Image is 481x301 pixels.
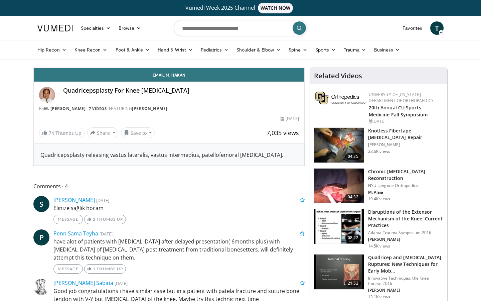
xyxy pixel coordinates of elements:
h3: Disruptions of the Extensor Mechanism of the Knee: Current Practices [368,209,443,229]
button: Save to [121,127,155,138]
small: [DATE] [96,197,109,203]
a: 74 Thumbs Up [39,128,85,138]
img: Avatar [39,87,55,103]
span: 04:25 [345,153,361,160]
p: [PERSON_NAME] [368,237,443,242]
a: Business [370,43,404,57]
div: [DATE] [369,118,442,124]
a: Message [53,264,83,274]
span: 1 [93,266,96,271]
a: [PERSON_NAME] Sabina [53,279,113,287]
span: WATCH NOW [258,3,293,13]
a: Browse [115,21,145,35]
h3: Chronic [MEDICAL_DATA] Reconstruction [368,168,443,182]
h3: Quadricep and [MEDICAL_DATA] Ruptures: New Techniques for Early Mob… [368,254,443,274]
div: By FEATURING [39,106,299,112]
a: 1 Thumbs Up [84,264,126,274]
a: 04:32 Chronic [MEDICAL_DATA] Reconstruction NYU Langone Orthopedics M. Alaia 19.4K views [314,168,443,204]
a: Favorites [398,21,426,35]
p: have alot of patients with [MEDICAL_DATA] after delayed presentation( 6months plus) with [MEDICAL... [53,237,305,262]
a: T [430,21,444,35]
p: [PERSON_NAME] [368,288,443,293]
span: 7,035 views [267,129,299,137]
p: Elinize sağlık hocam [53,204,305,212]
a: Message [53,215,83,224]
a: Trauma [340,43,370,57]
a: 20th Annual CU Sports Medicine Fall Symposium [369,104,428,118]
a: Pediatrics [197,43,232,57]
a: 08:22 Disruptions of the Extensor Mechanism of the Knee: Current Practices Atlanta Trauma Symposi... [314,209,443,249]
h3: Knotless Fibertape [MEDICAL_DATA] Repair [368,127,443,141]
img: c329ce19-05ea-4e12-b583-111b1ee27852.150x105_q85_crop-smart_upscale.jpg [314,209,364,244]
span: 2 [93,217,96,222]
a: Spine [285,43,311,57]
p: M. Alaia [368,190,443,195]
a: 04:25 Knotless Fibertape [MEDICAL_DATA] Repair [PERSON_NAME] 23.6K views [314,127,443,163]
p: Atlanta Trauma Symposium 2016 [368,230,443,235]
a: 2 Thumbs Up [84,215,126,224]
img: E-HI8y-Omg85H4KX4xMDoxOjBzMTt2bJ.150x105_q85_crop-smart_upscale.jpg [314,128,364,163]
img: Avatar [33,279,49,295]
a: Vumedi Week 2025 ChannelWATCH NOW [38,3,443,13]
small: [DATE] [115,280,128,286]
p: Innovative Techniques: the Knee Course 2016 [368,276,443,286]
p: NYU Langone Orthopedics [368,183,443,188]
h4: Quadricepsplasty For Knee [MEDICAL_DATA] [63,87,299,94]
span: 08:22 [345,234,361,241]
a: Specialties [77,21,115,35]
div: [DATE] [281,116,299,122]
small: [DATE] [100,231,113,237]
span: Comments 4 [33,182,305,191]
a: Hip Recon [33,43,70,57]
p: 13.1K views [368,294,390,300]
h4: Related Videos [314,72,362,80]
span: 74 [49,130,54,136]
a: [PERSON_NAME] [132,106,167,111]
a: Shoulder & Elbow [232,43,285,57]
p: [PERSON_NAME] [368,142,443,147]
span: 04:32 [345,194,361,200]
a: M. [PERSON_NAME] [44,106,86,111]
img: VuMedi Logo [37,25,73,31]
img: AlCdVYZxUWkgWPEX4xMDoxOjA4MTsiGN.150x105_q85_crop-smart_upscale.jpg [314,255,364,289]
a: Sports [311,43,340,57]
a: Penn Sama Teyha [53,230,98,237]
p: 19.4K views [368,196,390,202]
span: 21:52 [345,280,361,287]
a: S [33,196,49,212]
img: 355603a8-37da-49b6-856f-e00d7e9307d3.png.150x105_q85_autocrop_double_scale_upscale_version-0.2.png [315,92,365,104]
div: Quadricepsplasty releasing vastus lateralis, vastus intermedius, patellofemoral [MEDICAL_DATA]. [40,151,298,159]
p: 23.6K views [368,149,390,154]
a: 21:52 Quadricep and [MEDICAL_DATA] Ruptures: New Techniques for Early Mob… Innovative Techniques:... [314,254,443,300]
a: 7 Videos [87,106,109,111]
a: Knee Recon [70,43,112,57]
button: Share [87,127,118,138]
a: P [33,229,49,245]
a: Hand & Wrist [154,43,197,57]
a: Email M. Hakan [34,68,304,82]
a: [PERSON_NAME] [53,196,95,204]
img: E-HI8y-Omg85H4KX4xMDoxOjBzMTt2bJ.150x105_q85_crop-smart_upscale.jpg [314,169,364,203]
p: 14.5K views [368,243,390,249]
a: University of [US_STATE] Department of Orthopaedics [369,92,434,103]
input: Search topics, interventions [174,20,307,36]
a: Foot & Ankle [112,43,154,57]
